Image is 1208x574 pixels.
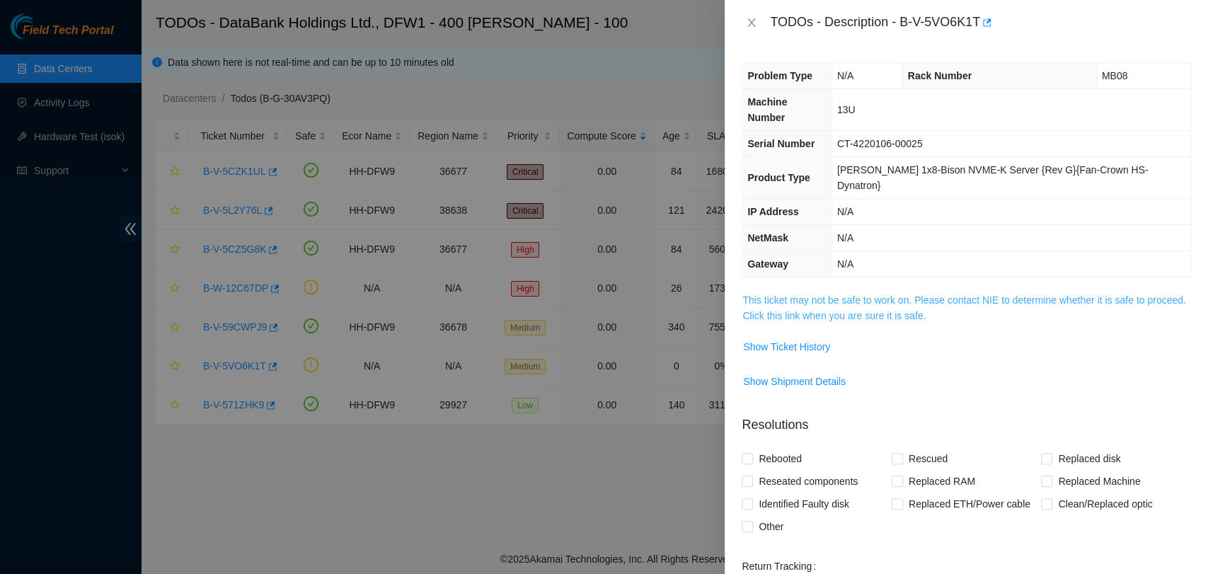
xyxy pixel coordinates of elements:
span: close [746,17,757,28]
span: Gateway [747,258,788,270]
span: N/A [837,258,853,270]
span: Other [753,515,789,538]
span: Show Ticket History [743,339,830,355]
span: Replaced Machine [1052,470,1146,493]
span: Problem Type [747,70,812,81]
span: Rebooted [753,447,807,470]
span: N/A [837,70,853,81]
span: CT-4220106-00025 [837,138,923,149]
span: Rack Number [908,70,972,81]
p: Resolutions [742,404,1191,435]
span: [PERSON_NAME] 1x8-Bison NVME-K Server {Rev G}{Fan-Crown HS-Dynatron} [837,164,1149,191]
span: MB08 [1102,70,1128,81]
span: Rescued [903,447,953,470]
span: 13U [837,104,856,115]
span: N/A [837,232,853,243]
span: Replaced disk [1052,447,1126,470]
a: This ticket may not be safe to work on. Please contact NIE to determine whether it is safe to pro... [742,294,1185,321]
span: Product Type [747,172,810,183]
span: NetMask [747,232,788,243]
span: Replaced RAM [903,470,981,493]
span: Clean/Replaced optic [1052,493,1158,515]
span: Identified Faulty disk [753,493,855,515]
span: IP Address [747,206,798,217]
span: Machine Number [747,96,787,123]
span: Replaced ETH/Power cable [903,493,1036,515]
span: N/A [837,206,853,217]
button: Close [742,16,761,30]
div: TODOs - Description - B-V-5VO6K1T [770,11,1191,34]
span: Serial Number [747,138,815,149]
button: Show Ticket History [742,335,831,358]
span: Reseated components [753,470,863,493]
button: Show Shipment Details [742,370,846,393]
span: Show Shipment Details [743,374,846,389]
